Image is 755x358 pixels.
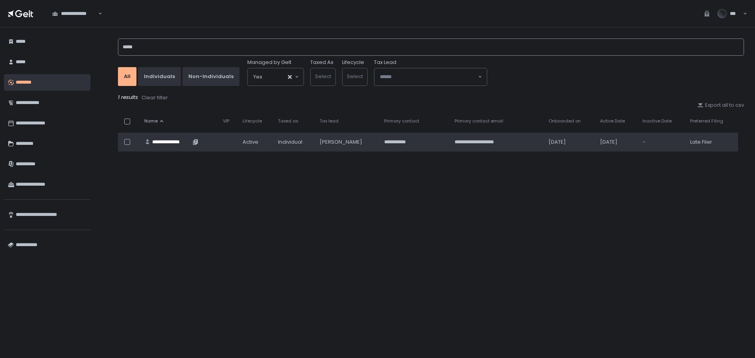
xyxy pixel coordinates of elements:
div: Non-Individuals [188,73,234,80]
div: [DATE] [549,139,591,146]
span: Select [347,73,363,80]
span: Onboarded on [549,118,581,124]
div: Late Filer [690,139,733,146]
input: Search for option [380,73,477,81]
div: [DATE] [600,139,633,146]
div: - [643,139,681,146]
div: Individuals [144,73,175,80]
span: Select [315,73,331,80]
button: Individuals [138,67,181,86]
button: Export all to csv [697,102,744,109]
button: Clear filter [141,94,168,102]
span: Name [144,118,158,124]
span: active [243,139,258,146]
span: Preferred Filing [690,118,723,124]
span: Taxed as [278,118,298,124]
span: Primary contact email [455,118,503,124]
div: All [124,73,131,80]
button: Non-Individuals [182,67,239,86]
button: All [118,67,136,86]
div: [PERSON_NAME] [320,139,374,146]
span: Tax lead [320,118,339,124]
label: Taxed As [310,59,333,66]
span: Managed by Gelt [247,59,291,66]
span: Active Date [600,118,625,124]
span: Inactive Date [643,118,672,124]
span: Tax Lead [374,59,396,66]
div: Search for option [374,68,487,86]
label: Lifecycle [342,59,364,66]
span: VIP [223,118,229,124]
div: Search for option [47,5,102,22]
input: Search for option [262,73,287,81]
span: Lifecycle [243,118,262,124]
div: Individual [278,139,311,146]
span: Primary contact [384,118,419,124]
div: 1 results [118,94,744,102]
button: Clear Selected [288,75,292,79]
div: Search for option [248,68,304,86]
div: Clear filter [142,94,168,101]
span: Yes [253,73,262,81]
